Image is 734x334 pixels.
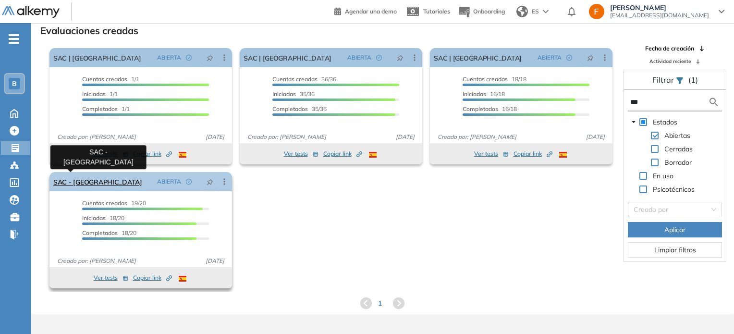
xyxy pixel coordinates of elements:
[516,6,528,17] img: world
[133,272,172,284] button: Copiar link
[664,158,692,167] span: Borrador
[157,53,181,62] span: ABIERTA
[610,12,709,19] span: [EMAIL_ADDRESS][DOMAIN_NAME]
[631,120,636,124] span: caret-down
[664,131,690,140] span: Abiertas
[82,199,127,207] span: Cuentas creadas
[645,44,694,53] span: Fecha de creación
[559,152,567,158] img: ESP
[662,130,692,141] span: Abiertas
[463,75,526,83] span: 18/18
[82,229,118,236] span: Completados
[272,105,327,112] span: 35/36
[651,116,679,128] span: Estados
[53,133,140,141] span: Creado por: [PERSON_NAME]
[610,4,709,12] span: [PERSON_NAME]
[538,53,562,62] span: ABIERTA
[334,5,397,16] a: Agendar una demo
[179,276,186,282] img: ESP
[272,75,318,83] span: Cuentas creadas
[133,273,172,282] span: Copiar link
[473,8,505,15] span: Onboarding
[207,178,213,186] span: pushpin
[9,38,19,40] i: -
[392,133,418,141] span: [DATE]
[244,133,330,141] span: Creado por: [PERSON_NAME]
[157,177,181,186] span: ABIERTA
[532,7,539,16] span: ES
[199,50,220,65] button: pushpin
[345,8,397,15] span: Agendar una demo
[12,80,17,87] span: B
[40,25,138,37] h3: Evaluaciones creadas
[463,75,508,83] span: Cuentas creadas
[397,54,404,62] span: pushpin
[514,149,552,158] span: Copiar link
[654,245,696,255] span: Limpiar filtros
[186,179,192,185] span: check-circle
[653,172,673,180] span: En uso
[686,288,734,334] div: Widget de chat
[463,90,486,98] span: Iniciadas
[474,148,509,160] button: Ver tests
[82,214,106,222] span: Iniciadas
[53,257,140,265] span: Creado por: [PERSON_NAME]
[369,152,377,158] img: ESP
[186,55,192,61] span: check-circle
[347,53,371,62] span: ABIERTA
[53,48,141,67] a: SAC | [GEOGRAPHIC_DATA]
[458,1,505,22] button: Onboarding
[653,118,677,126] span: Estados
[82,75,139,83] span: 1/1
[686,288,734,334] iframe: Chat Widget
[50,145,147,169] div: SAC - [GEOGRAPHIC_DATA]
[582,133,609,141] span: [DATE]
[244,48,331,67] a: SAC | [GEOGRAPHIC_DATA]
[463,90,505,98] span: 16/18
[463,105,498,112] span: Completados
[82,90,106,98] span: Iniciadas
[82,75,127,83] span: Cuentas creadas
[323,148,362,160] button: Copiar link
[272,75,336,83] span: 36/36
[207,54,213,62] span: pushpin
[202,257,228,265] span: [DATE]
[662,157,694,168] span: Borrador
[434,48,522,67] a: SAC | [GEOGRAPHIC_DATA]
[179,152,186,158] img: ESP
[272,90,315,98] span: 35/36
[566,55,572,61] span: check-circle
[376,55,382,61] span: check-circle
[664,145,693,153] span: Cerradas
[272,90,296,98] span: Iniciadas
[323,149,362,158] span: Copiar link
[2,6,60,18] img: Logo
[133,148,172,160] button: Copiar link
[82,105,118,112] span: Completados
[94,272,128,284] button: Ver tests
[587,54,594,62] span: pushpin
[284,148,318,160] button: Ver tests
[53,172,142,191] a: SAC - [GEOGRAPHIC_DATA]
[434,133,520,141] span: Creado por: [PERSON_NAME]
[82,214,124,222] span: 18/20
[708,96,720,108] img: search icon
[543,10,549,13] img: arrow
[628,222,722,237] button: Aplicar
[649,58,691,65] span: Actividad reciente
[651,170,675,182] span: En uso
[390,50,411,65] button: pushpin
[653,185,695,194] span: Psicotécnicos
[133,149,172,158] span: Copiar link
[651,184,697,195] span: Psicotécnicos
[662,143,695,155] span: Cerradas
[628,242,722,258] button: Limpiar filtros
[378,298,382,309] span: 1
[580,50,601,65] button: pushpin
[272,105,308,112] span: Completados
[199,174,220,189] button: pushpin
[82,90,118,98] span: 1/1
[652,75,676,85] span: Filtrar
[82,105,130,112] span: 1/1
[463,105,517,112] span: 16/18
